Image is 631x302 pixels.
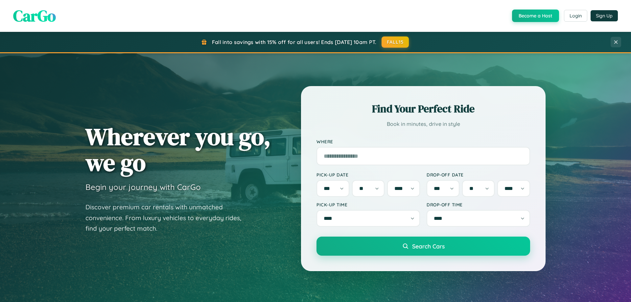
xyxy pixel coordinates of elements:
label: Pick-up Date [316,172,420,177]
button: Sign Up [591,10,618,21]
button: Login [564,10,587,22]
p: Discover premium car rentals with unmatched convenience. From luxury vehicles to everyday rides, ... [85,202,250,234]
h2: Find Your Perfect Ride [316,102,530,116]
button: Become a Host [512,10,559,22]
span: CarGo [13,5,56,27]
label: Pick-up Time [316,202,420,207]
label: Drop-off Time [427,202,530,207]
h1: Wherever you go, we go [85,124,271,175]
button: FALL15 [382,36,409,48]
span: Search Cars [412,243,445,250]
button: Search Cars [316,237,530,256]
label: Drop-off Date [427,172,530,177]
label: Where [316,139,530,144]
p: Book in minutes, drive in style [316,119,530,129]
span: Fall into savings with 15% off for all users! Ends [DATE] 10am PT. [212,39,377,45]
h3: Begin your journey with CarGo [85,182,201,192]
